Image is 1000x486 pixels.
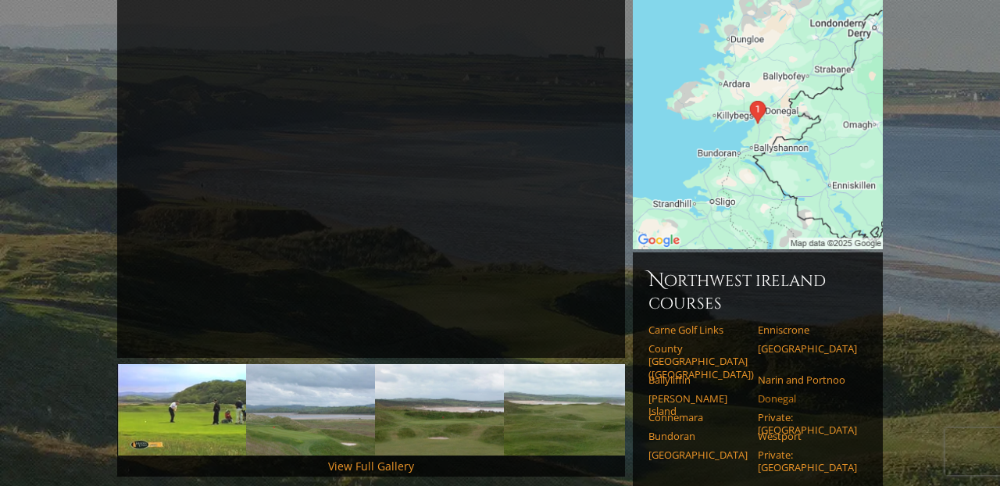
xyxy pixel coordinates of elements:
a: County [GEOGRAPHIC_DATA] ([GEOGRAPHIC_DATA]) [648,342,748,381]
a: Private: [GEOGRAPHIC_DATA] [758,411,857,437]
a: Westport [758,430,857,442]
a: Donegal [758,392,857,405]
a: View Full Gallery [328,459,414,473]
a: Enniscrone [758,323,857,336]
a: Ballyliffin [648,373,748,386]
a: Bundoran [648,430,748,442]
a: Narin and Portnoo [758,373,857,386]
h6: Northwest Ireland Courses [648,268,867,314]
a: [GEOGRAPHIC_DATA] [648,448,748,461]
a: Connemara [648,411,748,423]
a: Carne Golf Links [648,323,748,336]
a: [PERSON_NAME] Island [648,392,748,418]
a: Private: [GEOGRAPHIC_DATA] [758,448,857,474]
a: [GEOGRAPHIC_DATA] [758,342,857,355]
